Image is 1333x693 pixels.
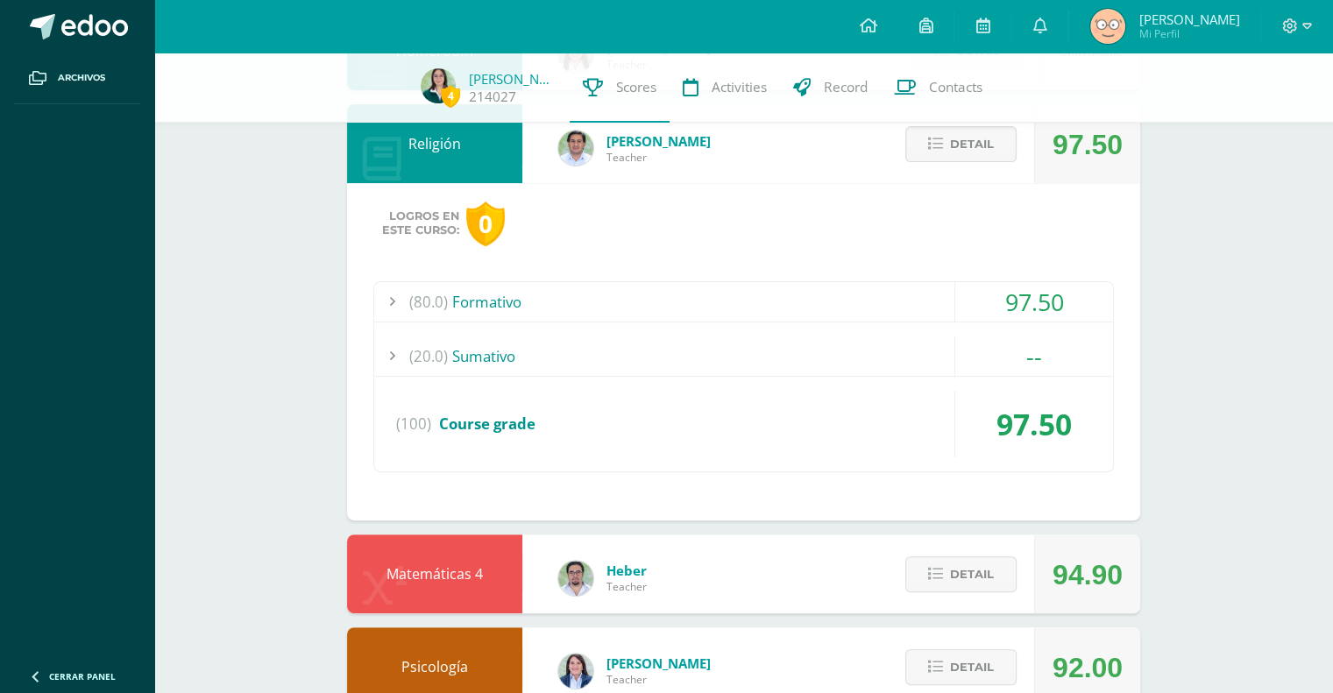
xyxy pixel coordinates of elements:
span: Teacher [606,672,711,687]
span: Teacher [606,150,711,165]
span: (80.0) [409,282,448,322]
img: f767cae2d037801592f2ba1a5db71a2a.png [558,131,593,166]
a: Archivos [14,53,140,104]
div: 97.50 [955,282,1113,322]
span: Heber [606,562,647,579]
span: Detail [950,128,994,160]
div: Religión [347,104,522,183]
span: Activities [712,78,767,96]
img: a455c306de6069b1bdf364ebb330bb77.png [421,68,456,103]
img: 00229b7027b55c487e096d516d4a36c4.png [558,561,593,596]
span: Course grade [439,414,535,434]
button: Detail [905,649,1017,685]
button: Detail [905,556,1017,592]
div: 0 [466,202,505,246]
span: Teacher [606,579,647,594]
span: Detail [950,651,994,683]
span: Detail [950,558,994,590]
div: 97.50 [955,391,1113,457]
span: Scores [616,78,656,96]
a: Contacts [881,53,996,123]
div: Matemáticas 4 [347,534,522,613]
span: (100) [396,391,431,457]
span: Mi Perfil [1138,26,1239,41]
a: [PERSON_NAME] [469,70,557,88]
a: Record [780,53,881,123]
span: 4 [441,85,460,107]
span: Record [824,78,868,96]
span: Logros en este curso: [382,209,459,237]
div: 97.50 [1053,105,1123,184]
span: [PERSON_NAME] [606,132,711,150]
img: 101204560ce1c1800cde82bcd5e5712f.png [558,654,593,689]
span: Cerrar panel [49,670,116,682]
a: 214027 [469,88,516,106]
img: d9c7b72a65e1800de1590e9465332ea1.png [1090,9,1125,44]
span: Archivos [58,71,105,85]
div: 94.90 [1053,535,1123,614]
span: [PERSON_NAME] [606,654,711,672]
span: Contacts [929,78,982,96]
span: (20.0) [409,336,448,376]
div: Sumativo [374,336,1113,376]
a: Scores [570,53,670,123]
span: [PERSON_NAME] [1138,11,1239,28]
button: Detail [905,126,1017,162]
div: -- [955,336,1113,376]
div: Formativo [374,282,1113,322]
a: Activities [670,53,780,123]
